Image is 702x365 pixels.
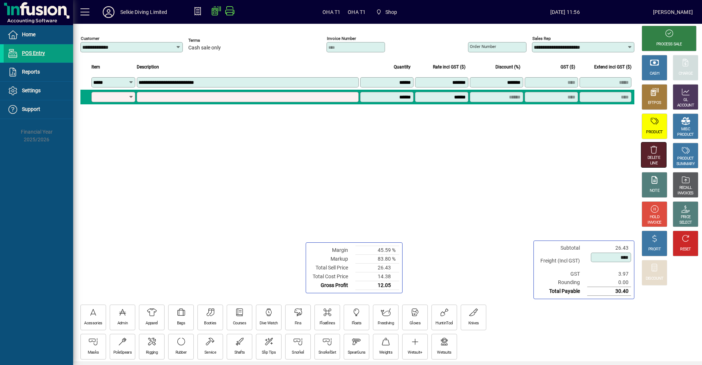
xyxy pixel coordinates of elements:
div: Rubber [175,350,187,355]
span: Discount (%) [495,63,520,71]
div: PoleSpears [113,350,132,355]
a: Settings [4,82,73,100]
div: CASH [650,71,659,77]
td: 30.40 [587,287,631,296]
div: Acessories [84,321,102,326]
span: POS Entry [22,50,45,56]
span: GST ($) [561,63,575,71]
div: SpearGuns [348,350,366,355]
div: NOTE [650,188,659,194]
div: Dive Watch [260,321,278,326]
span: Support [22,106,40,112]
div: [PERSON_NAME] [653,6,693,18]
span: Home [22,31,35,37]
div: PRICE [681,215,691,220]
div: Wetsuit+ [408,350,422,355]
div: SUMMARY [676,161,695,167]
div: LINE [650,161,657,166]
span: Terms [188,38,232,43]
td: 0.00 [587,278,631,287]
td: Total Cost Price [309,272,355,281]
div: INVOICE [648,220,661,226]
span: OHA T1 [322,6,340,18]
td: 26.43 [587,244,631,252]
div: GL [683,97,688,103]
span: Item [91,63,100,71]
div: EFTPOS [648,100,661,106]
div: PROCESS SALE [656,42,682,47]
td: Margin [309,246,355,254]
div: Fins [295,321,301,326]
span: Extend incl GST ($) [594,63,631,71]
div: Rigging [146,350,158,355]
td: Rounding [537,278,587,287]
mat-label: Invoice number [327,36,356,41]
div: Selkie Diving Limited [120,6,167,18]
div: Floatlines [320,321,335,326]
td: Freight (Incl GST) [537,252,587,270]
div: MISC [681,127,690,132]
div: DELETE [648,155,660,161]
div: CHARGE [679,71,693,77]
a: Reports [4,63,73,81]
td: Gross Profit [309,281,355,290]
div: ACCOUNT [677,103,694,108]
div: RESET [680,247,691,252]
td: 83.80 % [355,254,399,263]
div: Shafts [234,350,245,355]
div: SnorkelSet [318,350,336,355]
div: RECALL [679,185,692,191]
div: Admin [117,321,128,326]
div: PRODUCT [677,132,694,138]
td: 3.97 [587,270,631,278]
div: Wetsuits [437,350,451,355]
div: SELECT [679,220,692,226]
a: Support [4,100,73,119]
div: PRODUCT [677,156,694,161]
td: Total Payable [537,287,587,296]
div: Booties [204,321,216,326]
div: Weights [379,350,392,355]
span: OHA T1 [348,6,366,18]
mat-label: Order number [470,44,496,49]
td: 14.38 [355,272,399,281]
span: Shop [385,6,397,18]
div: Slip Tips [262,350,276,355]
td: 12.05 [355,281,399,290]
div: Floats [352,321,362,326]
div: Gloves [409,321,420,326]
div: PRODUCT [646,130,663,135]
mat-label: Sales rep [532,36,551,41]
td: 26.43 [355,263,399,272]
div: Knives [468,321,479,326]
td: GST [537,270,587,278]
div: Service [204,350,216,355]
div: Bags [177,321,185,326]
div: DISCOUNT [646,276,663,282]
td: 45.59 % [355,246,399,254]
div: Courses [233,321,246,326]
span: Rate incl GST ($) [433,63,465,71]
span: Description [137,63,159,71]
td: Markup [309,254,355,263]
button: Profile [97,5,120,19]
div: INVOICES [678,191,693,196]
div: Apparel [146,321,158,326]
div: HOLD [650,215,659,220]
div: Masks [88,350,99,355]
td: Subtotal [537,244,587,252]
span: [DATE] 11:56 [477,6,653,18]
a: Home [4,26,73,44]
span: Reports [22,69,40,75]
div: HuntinTool [435,321,453,326]
span: Quantity [394,63,411,71]
span: Settings [22,87,41,93]
span: Cash sale only [188,45,221,51]
div: Freediving [378,321,394,326]
td: Total Sell Price [309,263,355,272]
mat-label: Customer [81,36,99,41]
span: Shop [373,5,400,19]
div: Snorkel [292,350,304,355]
div: PROFIT [648,247,661,252]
